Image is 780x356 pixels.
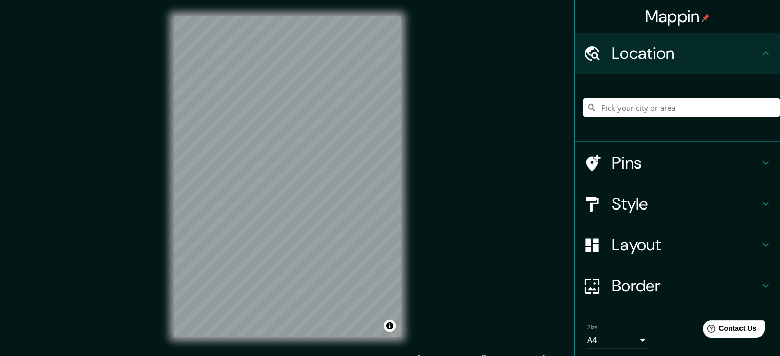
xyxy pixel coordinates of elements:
[575,265,780,306] div: Border
[587,332,649,348] div: A4
[587,323,598,332] label: Size
[612,235,759,255] h4: Layout
[575,142,780,183] div: Pins
[612,153,759,173] h4: Pins
[612,276,759,296] h4: Border
[575,33,780,74] div: Location
[384,320,396,332] button: Toggle attribution
[612,43,759,64] h4: Location
[174,16,401,337] canvas: Map
[575,183,780,224] div: Style
[702,14,710,22] img: pin-icon.png
[612,194,759,214] h4: Style
[645,6,710,27] h4: Mappin
[575,224,780,265] div: Layout
[689,316,769,345] iframe: Help widget launcher
[583,98,780,117] input: Pick your city or area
